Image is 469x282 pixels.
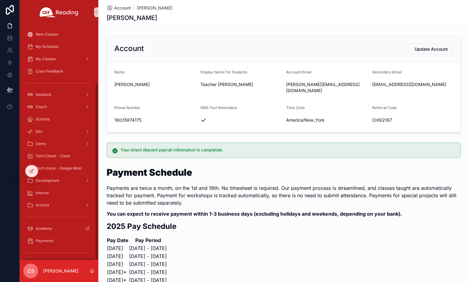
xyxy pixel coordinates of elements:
[23,66,95,77] a: Class Feedback
[23,200,95,211] a: Archive
[120,148,455,152] h5: Your direct deposit payroll information is completed.
[23,187,95,198] a: Internal
[107,211,402,217] strong: You can expect to receive payment within 1-3 business days (excluding holidays and weekends, depe...
[107,268,129,276] td: [DATE]*
[36,44,58,49] span: My Schedule
[36,190,49,195] span: Internal
[107,221,461,231] h2: 2025 Pay Schedule
[372,70,402,74] span: Secondary Email
[114,70,125,74] span: Name
[107,5,131,11] a: Account
[409,44,453,55] button: Update Account
[129,268,167,276] td: [DATE] - [DATE]
[286,81,367,94] span: [PERSON_NAME][EMAIL_ADDRESS][DOMAIN_NAME]
[107,260,129,268] td: [DATE]
[372,81,453,88] span: [EMAIL_ADDRESS][DOMAIN_NAME]
[23,175,95,186] a: Development
[129,244,167,252] td: [DATE] - [DATE]
[114,44,144,53] h2: Account
[107,236,129,244] th: Pay Date
[372,117,453,123] span: CHSI2167
[286,70,311,74] span: Account Email
[36,226,52,231] span: Academy
[107,168,461,177] h1: Payment Schedule
[286,105,305,110] span: Time Zone
[36,69,63,74] span: Class Feedback
[137,5,172,11] a: [PERSON_NAME]
[36,238,53,243] span: Payments
[36,141,46,146] span: Demo
[36,57,56,61] span: My Classes
[200,105,237,110] span: SMS Text Reminders
[36,178,59,183] span: Development
[36,104,47,109] span: Coach
[129,236,167,244] th: Pay Period
[36,92,51,97] span: Sessions
[23,29,95,40] a: New Classes
[23,126,95,137] a: Dev
[36,32,58,37] span: New Classes
[23,151,95,162] a: Tech Check - Zoom
[36,117,49,122] span: Schools
[23,89,95,100] a: Sessions
[43,268,78,274] p: [PERSON_NAME]
[23,138,95,149] a: Demo
[129,252,167,260] td: [DATE] - [DATE]
[23,41,95,52] a: My Schedule
[107,184,461,206] p: Payments are twice a month, on the 1st and 16th. No timesheet is required. Our payment process is...
[372,105,397,110] span: Referral Code
[36,166,82,171] span: Tech check - Google Meet
[40,7,78,17] img: App logo
[415,46,448,52] span: Update Account
[114,5,131,11] span: Account
[36,129,43,134] span: Dev
[200,70,247,74] span: Display Name for Students
[23,163,95,174] a: Tech check - Google Meet
[114,117,195,123] span: 18035874175
[107,14,157,22] h1: [PERSON_NAME]
[129,260,167,268] td: [DATE] - [DATE]
[114,105,140,110] span: Phone Number
[36,203,49,208] span: Archive
[23,114,95,125] a: Schools
[20,25,98,260] div: scrollable content
[200,81,282,88] span: Teacher [PERSON_NAME]
[36,154,70,159] span: Tech Check - Zoom
[23,235,95,246] a: Payments
[23,53,95,65] a: My Classes
[114,81,195,88] span: [PERSON_NAME]
[286,117,325,123] span: America/New_York
[107,244,129,252] td: [DATE]
[107,252,129,260] td: [DATE]
[27,267,34,275] span: CS
[23,223,95,234] a: Academy
[23,101,95,112] a: Coach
